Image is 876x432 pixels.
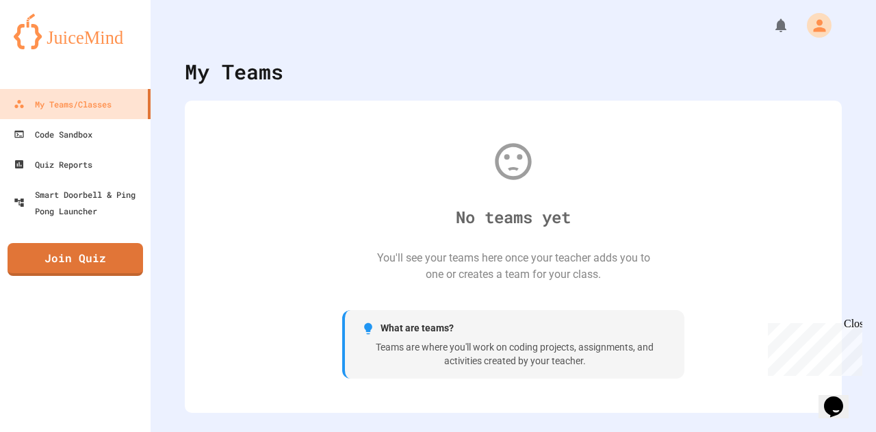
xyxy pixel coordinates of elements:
iframe: chat widget [762,318,862,376]
iframe: chat widget [819,377,862,418]
span: What are teams? [381,321,454,335]
img: logo-orange.svg [14,14,137,49]
div: Smart Doorbell & Ping Pong Launcher [14,186,145,219]
div: My Notifications [747,14,793,37]
div: No teams yet [456,205,571,229]
div: Teams are where you'll work on coding projects, assignments, and activities created by your teacher. [361,341,668,368]
div: My Teams [185,56,283,87]
div: You'll see your teams here once your teacher adds you to one or creates a team for your class. [376,250,650,283]
a: Join Quiz [8,243,143,276]
div: My Teams/Classes [14,96,112,112]
div: Chat with us now!Close [5,5,94,87]
div: Code Sandbox [14,126,92,142]
div: My Account [793,10,835,41]
div: Quiz Reports [14,156,92,173]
